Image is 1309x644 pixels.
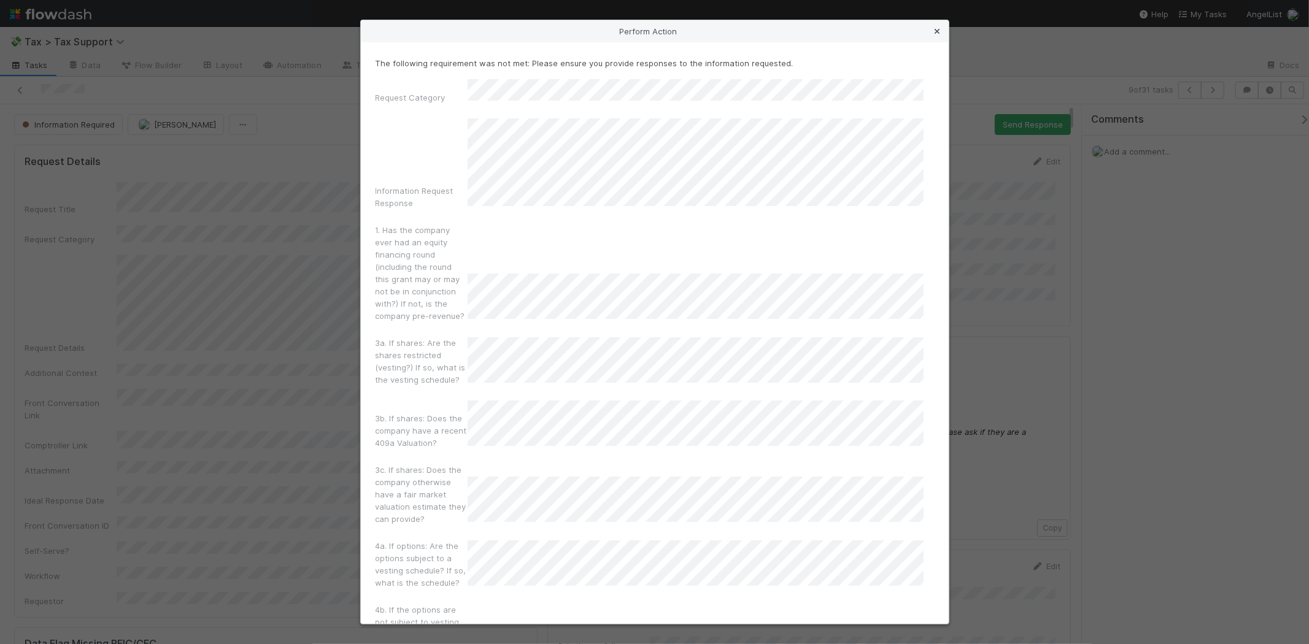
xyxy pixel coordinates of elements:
label: 4a. If options: Are the options subject to a vesting schedule? If so, what is the schedule? [376,540,468,589]
p: The following requirement was not met: Please ensure you provide responses to the information req... [376,57,934,69]
label: Request Category [376,91,446,104]
div: Perform Action [361,20,949,42]
label: 1. Has the company ever had an equity financing round (including the round this grant may or may ... [376,224,468,322]
label: 3c. If shares: Does the company otherwise have a fair market valuation estimate they can provide? [376,464,468,525]
label: Information Request Response [376,185,468,209]
label: 3b. If shares: Does the company have a recent 409a Valuation? [376,412,468,449]
label: 3a. If shares: Are the shares restricted (vesting?) If so, what is the vesting schedule? [376,337,468,386]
